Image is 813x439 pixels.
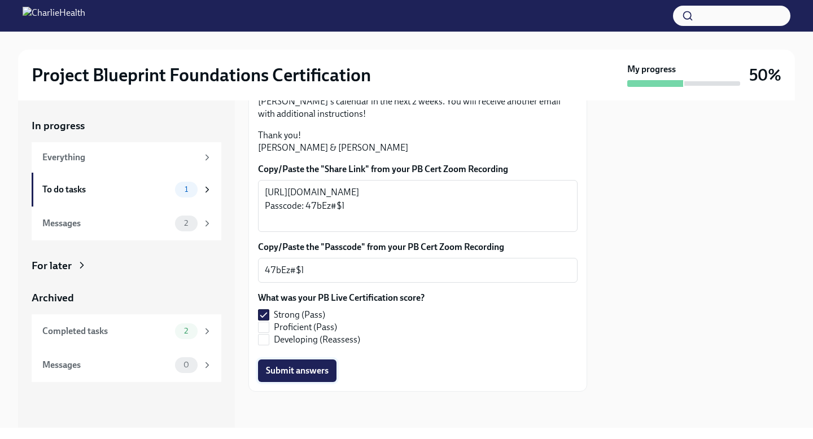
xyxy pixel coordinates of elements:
a: Completed tasks2 [32,314,221,348]
a: Everything [32,142,221,173]
h2: Project Blueprint Foundations Certification [32,64,371,86]
div: Messages [42,217,171,230]
div: To do tasks [42,183,171,196]
p: Thank you! [PERSON_NAME] & [PERSON_NAME] [258,129,578,154]
div: Everything [42,151,198,164]
span: Proficient (Pass) [274,321,337,333]
a: To do tasks1 [32,173,221,207]
img: CharlieHealth [23,7,85,25]
textarea: [URL][DOMAIN_NAME] Passcode: 47bEz#$l [265,186,571,226]
a: Archived [32,291,221,305]
span: 0 [177,361,196,369]
label: Copy/Paste the "Passcode" from your PB Cert Zoom Recording [258,241,578,253]
span: 2 [177,219,195,227]
a: Messages2 [32,207,221,240]
span: Developing (Reassess) [274,333,360,346]
div: Messages [42,359,171,371]
span: Submit answers [266,365,329,376]
label: What was your PB Live Certification score? [258,292,425,304]
h3: 50% [749,65,781,85]
a: Messages0 [32,348,221,382]
textarea: 47bEz#$l [265,264,571,277]
a: For later [32,258,221,273]
label: Copy/Paste the "Share Link" from your PB Cert Zoom Recording [258,163,578,175]
span: 1 [178,185,195,194]
div: Completed tasks [42,325,171,337]
span: Strong (Pass) [274,309,325,321]
span: 2 [177,327,195,335]
div: For later [32,258,72,273]
a: In progress [32,118,221,133]
button: Submit answers [258,359,336,382]
strong: My progress [627,63,676,76]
